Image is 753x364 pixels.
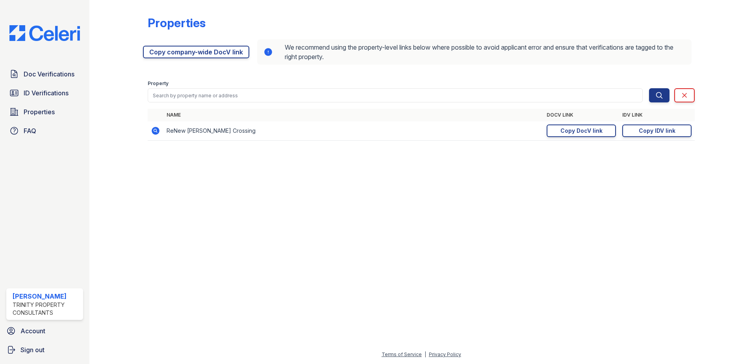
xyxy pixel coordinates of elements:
a: Terms of Service [382,351,422,357]
div: [PERSON_NAME] [13,292,80,301]
a: Sign out [3,342,86,358]
div: Copy IDV link [639,127,675,135]
th: DocV Link [543,109,619,121]
a: Account [3,323,86,339]
div: Copy DocV link [560,127,603,135]
a: Privacy Policy [429,351,461,357]
span: Doc Verifications [24,69,74,79]
th: IDV Link [619,109,695,121]
label: Property [148,80,169,87]
a: Copy IDV link [622,124,692,137]
div: | [425,351,426,357]
span: ID Verifications [24,88,69,98]
span: FAQ [24,126,36,136]
span: Sign out [20,345,45,355]
img: CE_Logo_Blue-a8612792a0a2168367f1c8372b55b34899dd931a85d93a1a3d3e32e68fde9ad4.png [3,25,86,41]
span: Properties [24,107,55,117]
a: Copy DocV link [547,124,616,137]
a: Copy company-wide DocV link [143,46,249,58]
a: Properties [6,104,83,120]
span: Account [20,326,45,336]
div: We recommend using the property-level links below where possible to avoid applicant error and ens... [257,39,692,65]
a: ID Verifications [6,85,83,101]
div: Trinity Property Consultants [13,301,80,317]
div: Properties [148,16,206,30]
th: Name [163,109,543,121]
a: FAQ [6,123,83,139]
a: Doc Verifications [6,66,83,82]
input: Search by property name or address [148,88,643,102]
td: ReNew [PERSON_NAME] Crossing [163,121,543,141]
